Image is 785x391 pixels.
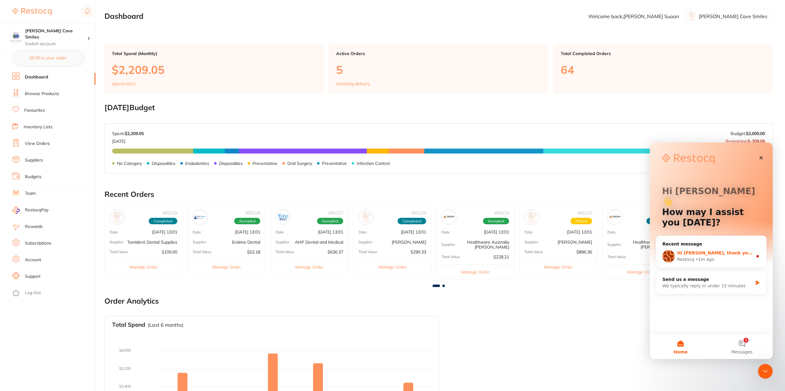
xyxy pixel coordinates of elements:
p: Tomident Dental Supplies [127,240,177,245]
a: View Orders [25,141,50,147]
button: Manage Order [520,259,597,274]
p: Healthware Australia [PERSON_NAME] [621,240,675,249]
img: Erskine Dental [194,211,206,223]
a: Total Spend (Monthly)$2,209.05spend inOct [104,44,324,94]
p: [PERSON_NAME] [558,240,592,245]
p: [DATE] 13:01 [484,229,509,234]
p: 5 [336,63,541,76]
img: Restocq Logo [12,8,52,15]
p: [DATE] 13:01 [567,229,592,234]
p: Disposables [219,161,243,166]
p: Remaining: [726,136,765,144]
iframe: Intercom live chat [758,364,773,379]
p: Infection Control [357,161,390,166]
button: Manage Order [354,259,431,274]
h4: Hallett Cove Smiles [25,28,87,40]
a: Favourites [24,107,45,114]
p: [DATE] 13:01 [152,229,177,234]
p: Supplier [193,240,206,244]
a: Suppliers [25,157,43,163]
p: $2,209.05 [112,63,316,76]
p: Total Value [359,250,377,254]
p: $636.37 [328,249,343,254]
p: Preventative [322,161,347,166]
p: 64 [561,63,765,76]
a: Support [25,273,41,280]
img: Healthware Australia Ridley [443,211,455,223]
span: Completed [398,218,426,225]
p: Preventative [253,161,277,166]
p: Welcome back, [PERSON_NAME] Suaan [588,14,679,19]
p: Total Value [276,250,294,254]
h2: Order Analytics [104,297,773,305]
button: $0.00 in your order [12,50,83,65]
h2: Dashboard [104,12,143,21]
p: $105.60 [162,249,177,254]
span: RestocqPay [25,207,49,213]
div: Restocq [27,114,45,120]
span: Placed [571,218,592,225]
a: Subscriptions [25,240,51,246]
a: Account [25,257,41,263]
p: Date [442,230,450,234]
button: Manage Order [105,259,182,274]
p: spend in Oct [112,81,135,86]
button: Messages [61,192,123,217]
a: Restocq Logo [12,5,52,19]
p: Total Value [193,250,211,254]
p: Endodontics [185,161,209,166]
p: [PERSON_NAME] Cove Smiles [699,14,767,19]
p: Total Value [110,250,128,254]
p: Switch account [25,41,87,47]
p: [PERSON_NAME] [392,240,426,245]
div: • 1m ago [46,114,65,120]
a: Budgets [25,174,41,180]
span: Hi [PERSON_NAME], thank you for reaching out. We can check this for you, can you share the order ... [27,108,296,113]
p: Supplier [110,240,124,244]
h3: Total Spend [112,321,145,328]
p: Date [276,230,284,234]
p: [DATE] 13:01 [318,229,343,234]
a: Total Completed Orders64 [553,44,773,94]
div: We typically reply in under 15 minutes [13,140,103,147]
p: Date [359,230,367,234]
p: # 95228 [245,210,260,215]
p: Active Orders [336,51,541,56]
p: AHP Dental and Medical [295,240,343,245]
iframe: Intercom live chat [650,142,773,359]
a: Rewards [25,224,43,230]
h2: Recent Orders [104,190,773,199]
p: Supplier [442,242,455,247]
p: # 95225 [494,210,509,215]
img: Tomident Dental Supplies [111,211,123,223]
p: [DATE] 13:01 [401,229,426,234]
p: [DATE] 13:01 [235,229,260,234]
button: Manage Order [602,264,680,279]
a: Dashboard [25,74,48,80]
img: Hallett Cove Smiles [10,31,22,44]
p: (Last 6 months) [148,322,183,328]
button: Manage Order [437,264,514,279]
p: Date [524,230,533,234]
p: Budget: [731,131,765,136]
img: RestocqPay [12,207,20,214]
p: Date [110,230,118,234]
div: Send us a messageWe typically reply in under 15 minutes [6,129,117,152]
span: Completed [149,218,177,225]
p: Total Value [607,255,626,259]
p: Total Spend (Monthly) [112,51,316,56]
p: Date [607,230,616,234]
img: Henry Schein Halas [526,211,538,223]
span: Accepted [317,218,343,225]
p: [DATE] [112,136,144,144]
span: Completed [646,218,675,225]
div: Close [106,10,117,21]
p: Total Value [442,255,460,259]
p: Awaiting delivery [336,81,370,86]
div: Send us a message [13,134,103,140]
strong: $2,209.05 [125,131,144,136]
